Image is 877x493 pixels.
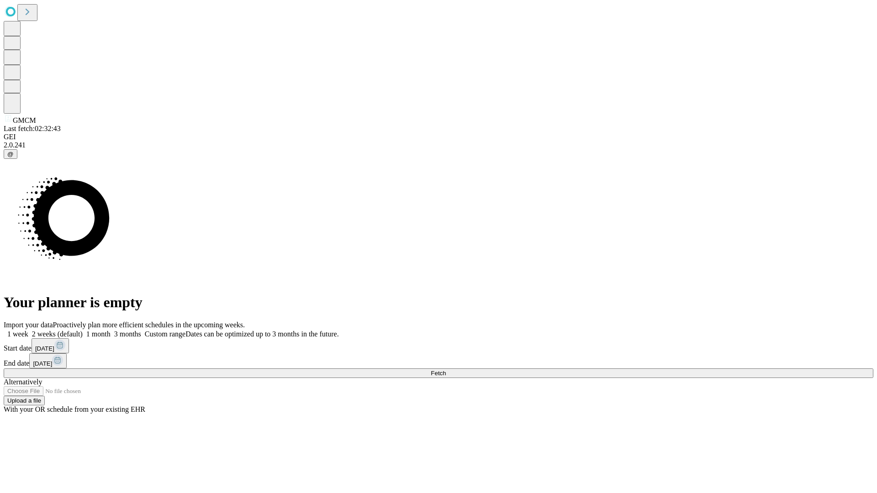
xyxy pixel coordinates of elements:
[4,338,873,353] div: Start date
[4,294,873,311] h1: Your planner is empty
[114,330,141,338] span: 3 months
[32,338,69,353] button: [DATE]
[13,116,36,124] span: GMCM
[7,330,28,338] span: 1 week
[4,141,873,149] div: 2.0.241
[4,396,45,405] button: Upload a file
[35,345,54,352] span: [DATE]
[4,405,145,413] span: With your OR schedule from your existing EHR
[4,321,53,329] span: Import your data
[145,330,185,338] span: Custom range
[33,360,52,367] span: [DATE]
[4,133,873,141] div: GEI
[185,330,338,338] span: Dates can be optimized up to 3 months in the future.
[53,321,245,329] span: Proactively plan more efficient schedules in the upcoming weeks.
[4,368,873,378] button: Fetch
[32,330,83,338] span: 2 weeks (default)
[4,353,873,368] div: End date
[4,149,17,159] button: @
[431,370,446,377] span: Fetch
[4,125,61,132] span: Last fetch: 02:32:43
[86,330,111,338] span: 1 month
[29,353,67,368] button: [DATE]
[7,151,14,157] span: @
[4,378,42,386] span: Alternatively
